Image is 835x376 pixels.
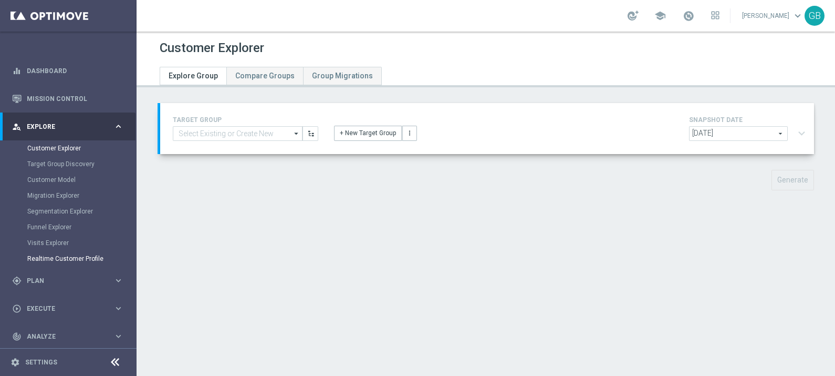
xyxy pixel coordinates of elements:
[11,358,20,367] i: settings
[160,40,264,56] h1: Customer Explorer
[169,72,218,80] span: Explore Group
[792,10,803,22] span: keyboard_arrow_down
[27,251,135,267] div: Realtime Customer Profile
[12,85,123,113] div: Mission Control
[27,156,135,172] div: Target Group Discovery
[12,122,113,131] div: Explore
[12,332,113,341] div: Analyze
[27,172,135,188] div: Customer Model
[113,121,123,131] i: keyboard_arrow_right
[27,219,135,235] div: Funnel Explorer
[27,333,113,340] span: Analyze
[173,116,318,124] h4: TARGET GROUP
[12,304,124,313] button: play_circle_outline Execute keyboard_arrow_right
[25,359,57,365] a: Settings
[291,127,302,140] i: arrow_drop_down
[113,331,123,341] i: keyboard_arrow_right
[12,122,22,131] i: person_search
[741,8,805,24] a: [PERSON_NAME]keyboard_arrow_down
[27,144,109,153] a: Customer Explorer
[12,276,22,286] i: gps_fixed
[27,255,109,263] a: Realtime Customer Profile
[406,129,413,137] i: more_vert
[173,114,801,144] div: TARGET GROUP arrow_drop_down + New Target Group more_vert SNAPSHOT DATE arrow_drop_down expand_more
[27,124,113,130] span: Explore
[27,239,109,247] a: Visits Explorer
[27,306,113,312] span: Execute
[173,126,302,141] input: Select Existing or Create New
[27,140,135,156] div: Customer Explorer
[12,67,124,75] button: equalizer Dashboard
[12,304,22,313] i: play_circle_outline
[771,170,814,190] button: Generate
[12,276,113,286] div: Plan
[27,204,135,219] div: Segmentation Explorer
[235,72,295,80] span: Compare Groups
[12,277,124,285] button: gps_fixed Plan keyboard_arrow_right
[689,116,810,124] h4: SNAPSHOT DATE
[27,57,123,85] a: Dashboard
[27,160,109,168] a: Target Group Discovery
[160,67,382,85] ul: Tabs
[27,176,109,184] a: Customer Model
[113,276,123,286] i: keyboard_arrow_right
[12,332,124,341] button: track_changes Analyze keyboard_arrow_right
[12,66,22,76] i: equalizer
[27,278,113,284] span: Plan
[12,57,123,85] div: Dashboard
[654,10,666,22] span: school
[27,207,109,216] a: Segmentation Explorer
[27,223,109,231] a: Funnel Explorer
[12,332,22,341] i: track_changes
[27,188,135,204] div: Migration Explorer
[805,6,824,26] div: GB
[312,72,373,80] span: Group Migrations
[12,304,113,313] div: Execute
[12,95,124,103] button: Mission Control
[402,126,417,140] button: more_vert
[27,235,135,251] div: Visits Explorer
[27,191,109,200] a: Migration Explorer
[113,303,123,313] i: keyboard_arrow_right
[12,123,124,131] button: person_search Explore keyboard_arrow_right
[27,85,123,113] a: Mission Control
[334,126,402,140] button: + New Target Group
